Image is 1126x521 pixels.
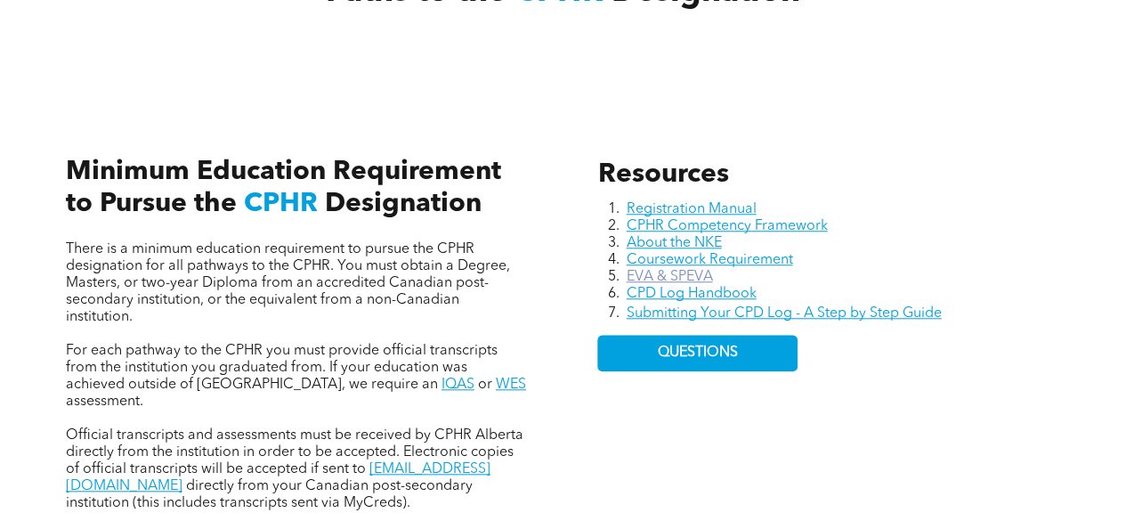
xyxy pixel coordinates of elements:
a: QUESTIONS [597,335,798,371]
a: CPD Log Handbook [626,287,756,301]
a: Registration Manual [626,202,756,216]
span: Official transcripts and assessments must be received by CPHR Alberta directly from the instituti... [66,428,523,476]
span: Minimum Education Requirement to Pursue the [66,159,501,217]
span: or [478,378,492,392]
span: Designation [325,191,482,217]
a: About the NKE [626,236,721,250]
a: IQAS [441,378,474,392]
a: CPHR Competency Framework [626,219,827,233]
span: Resources [597,161,728,188]
span: directly from your Canadian post-secondary institution (this includes transcripts sent via MyCreds). [66,479,473,510]
a: Coursework Requirement [626,253,792,267]
a: WES [496,378,526,392]
span: CPHR [244,191,318,217]
span: There is a minimum education requirement to pursue the CPHR designation for all pathways to the C... [66,242,510,324]
a: Submitting Your CPD Log - A Step by Step Guide [626,306,941,321]
a: [EMAIL_ADDRESS][DOMAIN_NAME] [66,462,490,493]
span: For each pathway to the CPHR you must provide official transcripts from the institution you gradu... [66,344,498,392]
span: assessment. [66,395,143,409]
a: EVA & SPEVA [626,270,712,284]
span: QUESTIONS [658,345,738,362]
